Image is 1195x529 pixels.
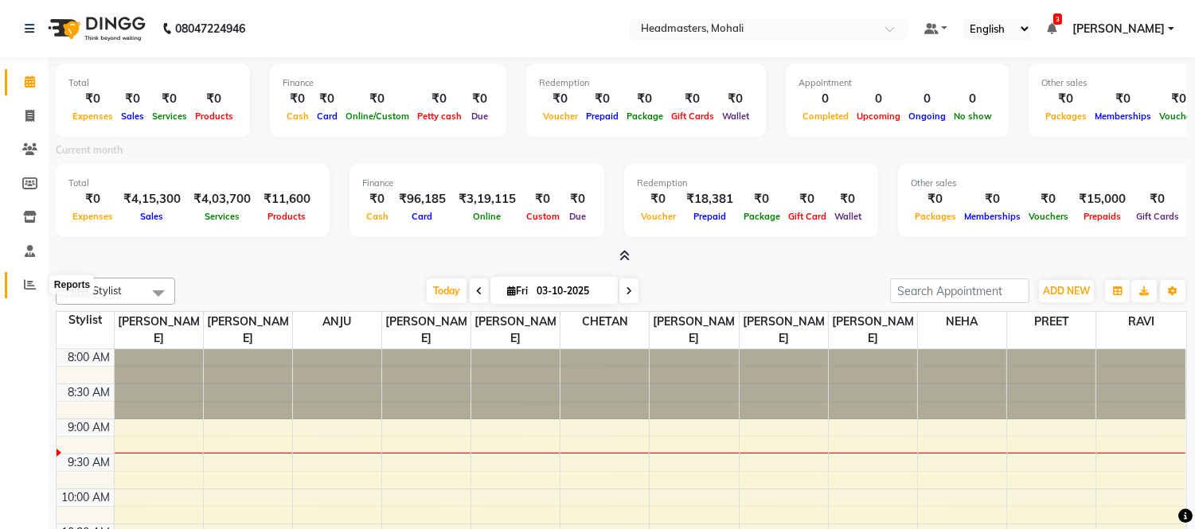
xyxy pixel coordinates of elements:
[1091,90,1155,108] div: ₹0
[950,90,996,108] div: 0
[65,349,114,366] div: 8:00 AM
[175,6,245,51] b: 08047224946
[799,111,853,122] span: Completed
[65,384,114,401] div: 8:30 AM
[65,419,114,436] div: 9:00 AM
[1080,211,1125,222] span: Prepaids
[582,111,623,122] span: Prepaid
[467,111,492,122] span: Due
[911,177,1183,190] div: Other sales
[667,111,718,122] span: Gift Cards
[283,90,313,108] div: ₹0
[342,90,413,108] div: ₹0
[522,190,564,208] div: ₹0
[904,111,950,122] span: Ongoing
[1132,211,1183,222] span: Gift Cards
[911,190,960,208] div: ₹0
[904,90,950,108] div: 0
[50,276,94,295] div: Reports
[201,211,244,222] span: Services
[57,312,114,329] div: Stylist
[582,90,623,108] div: ₹0
[890,278,1029,303] input: Search Appointment
[413,111,466,122] span: Petty cash
[918,312,1006,332] span: NEHA
[427,278,467,303] span: Today
[283,76,494,90] div: Finance
[257,190,317,208] div: ₹11,600
[911,211,960,222] span: Packages
[408,211,437,222] span: Card
[204,312,292,348] span: [PERSON_NAME]
[1041,111,1091,122] span: Packages
[1072,190,1132,208] div: ₹15,000
[718,90,753,108] div: ₹0
[470,211,506,222] span: Online
[799,76,996,90] div: Appointment
[382,312,471,348] span: [PERSON_NAME]
[117,90,148,108] div: ₹0
[115,312,203,348] span: [PERSON_NAME]
[740,190,784,208] div: ₹0
[784,211,830,222] span: Gift Card
[637,177,865,190] div: Redemption
[187,190,257,208] div: ₹4,03,700
[1053,14,1062,25] span: 3
[68,177,317,190] div: Total
[148,111,191,122] span: Services
[830,190,865,208] div: ₹0
[68,76,237,90] div: Total
[342,111,413,122] span: Online/Custom
[623,90,667,108] div: ₹0
[1132,190,1183,208] div: ₹0
[718,111,753,122] span: Wallet
[191,90,237,108] div: ₹0
[191,111,237,122] span: Products
[362,177,592,190] div: Finance
[68,190,117,208] div: ₹0
[117,190,187,208] div: ₹4,15,300
[830,211,865,222] span: Wallet
[829,312,917,348] span: [PERSON_NAME]
[539,90,582,108] div: ₹0
[148,90,191,108] div: ₹0
[41,6,150,51] img: logo
[413,90,466,108] div: ₹0
[1025,190,1072,208] div: ₹0
[503,285,532,297] span: Fri
[471,312,560,348] span: [PERSON_NAME]
[680,190,740,208] div: ₹18,381
[68,111,117,122] span: Expenses
[264,211,310,222] span: Products
[853,111,904,122] span: Upcoming
[68,211,117,222] span: Expenses
[740,211,784,222] span: Package
[117,111,148,122] span: Sales
[689,211,730,222] span: Prepaid
[68,90,117,108] div: ₹0
[740,312,828,348] span: [PERSON_NAME]
[532,279,611,303] input: 2025-10-03
[65,454,114,471] div: 9:30 AM
[522,211,564,222] span: Custom
[539,76,753,90] div: Redemption
[637,211,680,222] span: Voucher
[565,211,590,222] span: Due
[1041,90,1091,108] div: ₹0
[1025,211,1072,222] span: Vouchers
[313,90,342,108] div: ₹0
[637,190,680,208] div: ₹0
[623,111,667,122] span: Package
[564,190,592,208] div: ₹0
[784,190,830,208] div: ₹0
[960,211,1025,222] span: Memberships
[137,211,168,222] span: Sales
[466,90,494,108] div: ₹0
[1072,21,1165,37] span: [PERSON_NAME]
[452,190,522,208] div: ₹3,19,115
[799,90,853,108] div: 0
[1047,21,1056,36] a: 3
[293,312,381,332] span: ANJU
[59,489,114,506] div: 10:00 AM
[1091,111,1155,122] span: Memberships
